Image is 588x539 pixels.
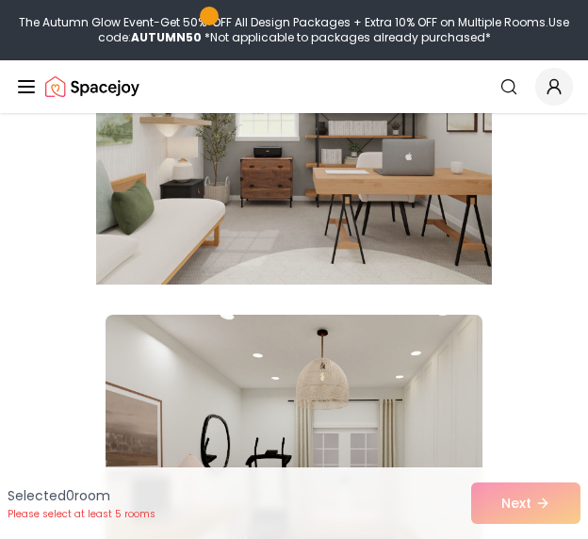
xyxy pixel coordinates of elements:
p: Please select at least 5 rooms [8,507,155,521]
img: Spacejoy Logo [45,68,139,106]
p: Selected 0 room [8,486,155,505]
span: Use code: [98,14,570,45]
span: *Not applicable to packages already purchased* [202,29,491,45]
b: AUTUMN50 [131,29,202,45]
nav: Global [15,60,573,113]
a: Spacejoy [45,68,139,106]
div: The Autumn Glow Event-Get 50% OFF All Design Packages + Extra 10% OFF on Multiple Rooms. [8,15,580,45]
